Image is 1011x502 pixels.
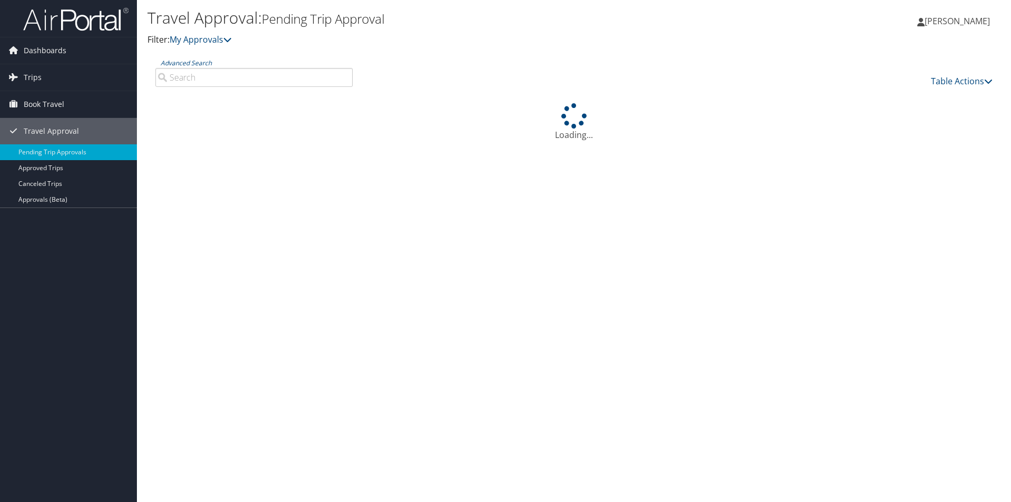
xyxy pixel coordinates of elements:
span: [PERSON_NAME] [925,15,990,27]
a: Advanced Search [161,58,212,67]
a: [PERSON_NAME] [917,5,1000,37]
a: Table Actions [931,75,993,87]
span: Dashboards [24,37,66,64]
input: Advanced Search [155,68,353,87]
span: Trips [24,64,42,91]
span: Travel Approval [24,118,79,144]
h1: Travel Approval: [147,7,716,29]
span: Book Travel [24,91,64,117]
small: Pending Trip Approval [262,10,384,27]
p: Filter: [147,33,716,47]
a: My Approvals [170,34,232,45]
img: airportal-logo.png [23,7,128,32]
div: Loading... [147,103,1000,141]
